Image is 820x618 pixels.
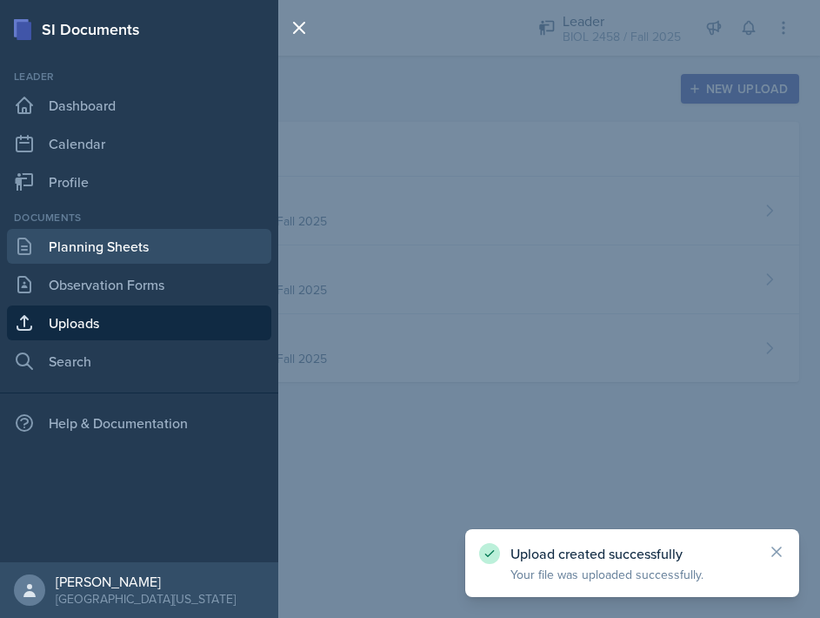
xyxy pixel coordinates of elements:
[510,566,754,583] p: Your file was uploaded successfully.
[56,573,236,590] div: [PERSON_NAME]
[7,88,271,123] a: Dashboard
[56,590,236,608] div: [GEOGRAPHIC_DATA][US_STATE]
[7,210,271,225] div: Documents
[7,306,271,340] a: Uploads
[7,267,271,302] a: Observation Forms
[510,545,754,562] p: Upload created successfully
[7,126,271,161] a: Calendar
[7,406,271,440] div: Help & Documentation
[7,344,271,379] a: Search
[7,165,271,199] a: Profile
[7,69,271,84] div: Leader
[7,229,271,264] a: Planning Sheets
